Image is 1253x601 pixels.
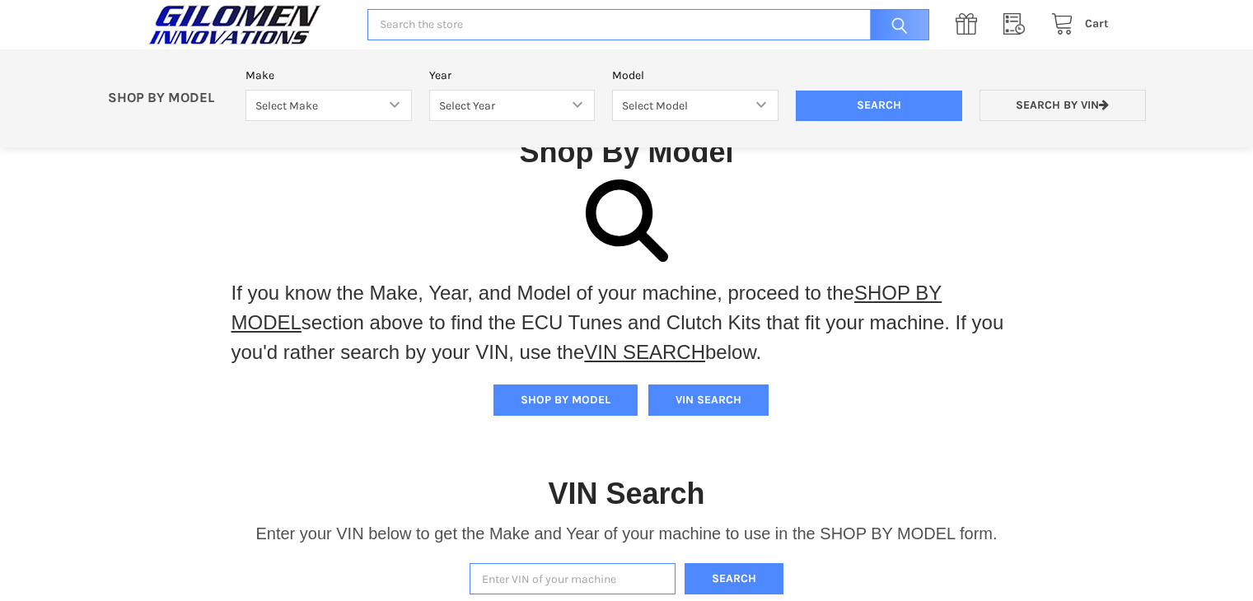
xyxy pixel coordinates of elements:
button: VIN SEARCH [648,384,769,416]
a: GILOMEN INNOVATIONS [144,4,350,45]
input: Search [862,9,929,41]
a: Search by VIN [979,90,1146,122]
input: Search [796,91,962,122]
label: Year [429,67,596,84]
input: Enter VIN of your machine [470,563,676,595]
p: SHOP BY MODEL [99,90,237,107]
button: Search [685,563,783,595]
p: Enter your VIN below to get the Make and Year of your machine to use in the SHOP BY MODEL form. [255,521,997,546]
p: If you know the Make, Year, and Model of your machine, proceed to the section above to find the E... [231,278,1022,367]
h1: VIN Search [548,475,704,512]
span: Cart [1085,16,1109,30]
label: Model [612,67,778,84]
a: Cart [1042,14,1109,35]
img: GILOMEN INNOVATIONS [144,4,325,45]
label: Make [245,67,412,84]
h1: Shop By Model [144,133,1108,170]
a: SHOP BY MODEL [231,282,942,333]
button: SHOP BY MODEL [493,384,638,416]
input: Search the store [367,9,928,41]
a: VIN SEARCH [584,341,705,363]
